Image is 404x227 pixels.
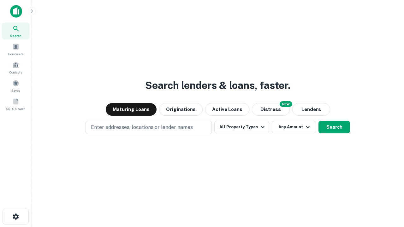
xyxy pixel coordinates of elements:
[9,70,22,75] span: Contacts
[2,59,30,76] a: Contacts
[159,103,203,116] button: Originations
[106,103,157,116] button: Maturing Loans
[280,101,292,107] div: NEW
[2,96,30,113] a: SREO Search
[372,177,404,207] iframe: Chat Widget
[145,78,290,93] h3: Search lenders & loans, faster.
[2,22,30,39] a: Search
[272,121,316,133] button: Any Amount
[86,121,212,134] button: Enter addresses, locations or lender names
[11,88,21,93] span: Saved
[91,124,193,131] p: Enter addresses, locations or lender names
[2,77,30,94] a: Saved
[8,51,23,56] span: Borrowers
[318,121,350,133] button: Search
[6,106,26,111] span: SREO Search
[292,103,330,116] button: Lenders
[10,33,21,38] span: Search
[10,5,22,18] img: capitalize-icon.png
[205,103,249,116] button: Active Loans
[252,103,290,116] button: Search distressed loans with lien and other non-mortgage details.
[214,121,269,133] button: All Property Types
[2,41,30,58] a: Borrowers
